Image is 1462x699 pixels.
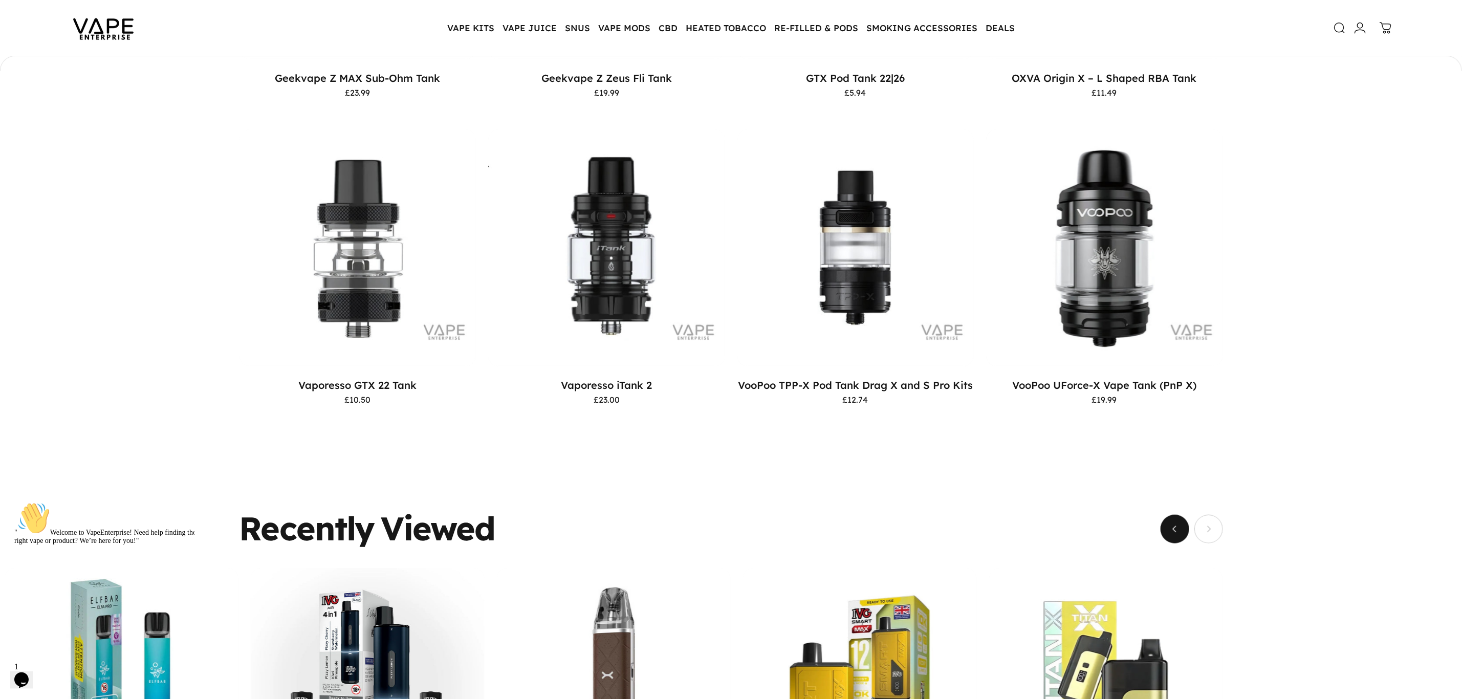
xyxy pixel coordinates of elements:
[443,17,1019,39] nav: Primary
[1374,17,1397,39] a: 0 items
[4,4,188,47] div: "👋Welcome to VapeEnterprise! Need help finding the right vape or product? We’re here for you!"
[1092,396,1117,404] span: £19.99
[737,129,974,366] a: VooPoo TPP-X Pod Tank Drag X and S Pro Kits
[498,17,561,39] summary: VAPE JUICE
[561,379,652,391] a: Vaporesso iTank 2
[345,89,370,97] span: £23.99
[594,17,654,39] summary: VAPE MODS
[57,4,149,52] img: Vape Enterprise
[682,17,770,39] summary: HEATED TOBACCO
[862,17,981,39] summary: SMOKING ACCESSORIES
[541,72,672,84] a: Geekvape Z Zeus Fli Tank
[488,129,725,366] img: Vaporesso iTank 2
[10,658,43,689] iframe: chat widget
[7,4,40,37] img: :wave:
[843,396,868,404] span: £12.74
[654,17,682,39] summary: CBD
[239,512,375,544] animate-element: Recently
[10,498,194,653] iframe: chat widget
[381,512,495,544] animate-element: Viewed
[1012,72,1197,84] a: OXVA Origin X – L Shaped RBA Tank
[443,17,498,39] summary: VAPE KITS
[1161,515,1189,543] button: Previous
[986,129,1223,366] img: VooPoo UForce-X Vape Tank (PnP X)
[845,89,866,97] span: £5.94
[737,129,974,366] img: Voopoo TPP-X Pod Tank
[806,72,905,84] a: GTX Pod Tank 22|26
[275,72,440,84] a: Geekvape Z MAX Sub-Ohm Tank
[981,17,1019,39] a: DEALS
[4,31,186,47] span: " Welcome to VapeEnterprise! Need help finding the right vape or product? We’re here for you!"
[750,129,987,366] img: VooPoo UForce-X Vape Tank (PnP X)
[298,379,417,391] a: Vaporesso GTX 22 Tank
[594,396,620,404] span: £23.00
[344,396,370,404] span: £10.50
[1092,89,1117,97] span: £11.49
[561,17,594,39] summary: SNUS
[239,129,476,366] img: Vaporesso GTX 22 Tank
[770,17,862,39] summary: RE-FILLED & PODS
[738,379,973,391] a: VooPoo TPP-X Pod Tank Drag X and S Pro Kits
[594,89,619,97] span: £19.99
[1012,379,1196,391] a: VooPoo UForce-X Vape Tank (PnP X)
